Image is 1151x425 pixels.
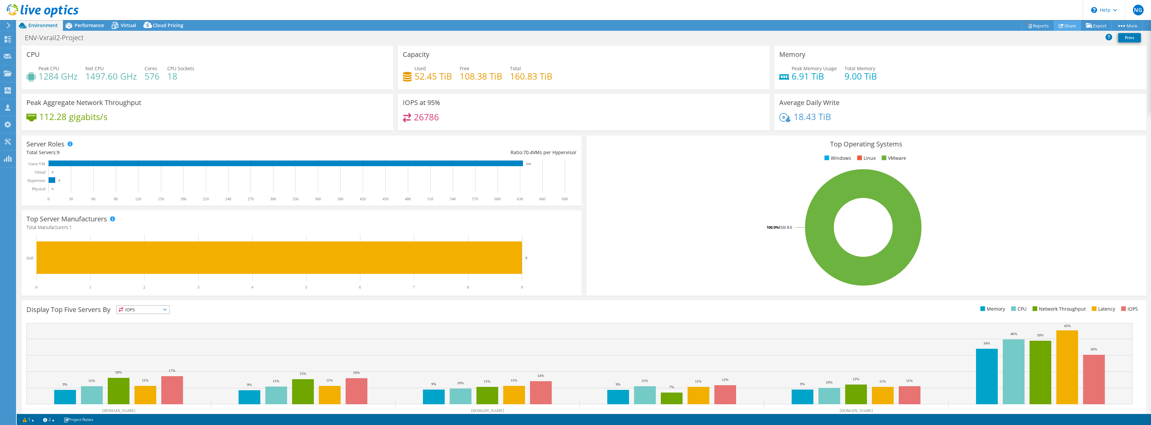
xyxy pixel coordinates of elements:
span: Peak CPU [38,65,59,72]
text: 2 [143,285,145,290]
text: 180 [180,197,186,201]
li: Windows [823,154,851,162]
span: Net CPU [85,65,104,72]
text: 11% [906,379,913,383]
h3: Top Operating Systems [591,140,1141,148]
span: 9 [57,149,60,155]
li: Network Throughput [1031,305,1086,313]
span: Peak Memory Usage [792,65,837,72]
text: Dell [26,256,33,260]
text: Virtual [34,170,46,175]
a: 2 [38,415,59,424]
h4: 576 [145,73,160,80]
text: [DOMAIN_NAME] [102,408,136,413]
li: CPU [1009,305,1027,313]
a: 1 [18,415,39,424]
h4: 9.00 TiB [845,73,877,80]
h3: Peak Aggregate Network Throughput [26,99,141,106]
span: Total Memory [845,65,875,72]
a: Share [1054,20,1081,31]
text: 480 [405,197,411,201]
tspan: 100.0% [767,225,779,230]
h4: Total Manufacturers: [26,224,577,231]
text: 6 [359,285,361,290]
text: 9 [525,256,527,260]
text: 12% [722,378,728,382]
span: Used [415,65,426,72]
h3: Capacity [403,51,429,58]
h3: Top Server Manufacturers [26,215,107,223]
a: Export [1081,20,1112,31]
a: Reports [1022,20,1054,31]
h4: 1284 GHz [38,73,78,80]
text: 8 [467,285,469,290]
text: 10% [457,381,464,385]
span: NG [1133,5,1144,15]
span: Total [510,65,521,72]
text: 634 [526,162,531,166]
h3: CPU [26,51,40,58]
text: 60 [91,197,95,201]
text: 15% [299,371,306,376]
text: 3 [197,285,199,290]
li: Linux [856,154,876,162]
text: 11% [484,379,491,383]
text: 30 [69,197,73,201]
h4: 18.43 TiB [794,113,831,120]
a: Project Notes [59,415,98,424]
text: 9% [247,383,252,387]
span: CPU Sockets [167,65,194,72]
text: 1 [89,285,91,290]
text: [DOMAIN_NAME] [471,408,504,413]
text: 40% [1010,332,1017,336]
text: 7% [669,385,674,389]
span: Free [460,65,469,72]
text: 16% [115,370,122,374]
text: 5 [305,285,307,290]
text: 120 [135,197,141,201]
text: 30% [1090,347,1097,351]
span: 70.4 [523,149,533,155]
text: 17% [169,368,175,373]
div: Total Servers: [26,149,301,156]
text: 510 [427,197,433,201]
text: 7 [413,285,415,290]
text: 600 [495,197,501,201]
h4: 6.91 TiB [792,73,837,80]
text: 630 [517,197,523,201]
tspan: ESXi 8.0 [779,225,792,230]
svg: \n [1091,7,1097,13]
text: 9% [800,382,805,386]
text: 16% [353,370,360,375]
h4: 18 [167,73,194,80]
text: 240 [225,197,231,201]
span: Cores [145,65,157,72]
text: 9% [616,382,621,386]
h3: Server Roles [26,140,65,148]
text: 11% [879,379,886,383]
text: 90 [114,197,118,201]
li: Memory [979,305,1005,313]
text: 9 [521,285,523,290]
text: 10% [826,380,832,384]
span: 1 [69,224,72,230]
text: 14% [537,374,544,378]
text: 390 [337,197,343,201]
text: Hypervisor [27,178,46,183]
text: Guest VM [28,162,45,166]
li: IOPS [1120,305,1138,313]
text: 11% [641,379,648,383]
text: 690 [562,197,568,201]
h4: 1497.60 GHz [85,73,137,80]
text: 9 [59,179,60,182]
text: 11% [142,378,149,382]
text: 34% [983,341,990,345]
h3: Memory [779,51,805,58]
li: VMware [880,154,906,162]
text: 45% [1064,324,1071,328]
h4: 108.38 TiB [460,73,502,80]
text: 360 [315,197,321,201]
span: IOPS [117,306,169,314]
text: 9% [431,382,436,386]
text: 11% [695,379,702,383]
